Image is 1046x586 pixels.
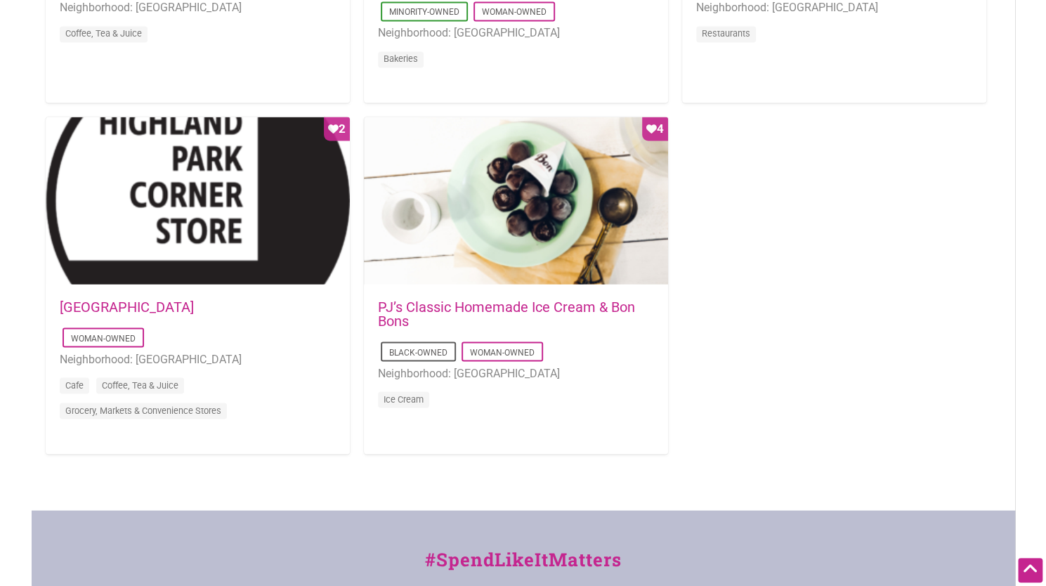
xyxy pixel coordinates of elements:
[389,7,459,17] a: Minority-Owned
[482,7,547,17] a: Woman-Owned
[102,379,178,390] a: Coffee, Tea & Juice
[384,393,424,404] a: Ice Cream
[1018,558,1042,582] div: Scroll Back to Top
[384,53,418,64] a: Bakeries
[65,28,142,39] a: Coffee, Tea & Juice
[470,347,535,357] a: Woman-Owned
[65,379,84,390] a: Cafe
[60,350,336,368] li: Neighborhood: [GEOGRAPHIC_DATA]
[389,347,447,357] a: Black-Owned
[71,333,136,343] a: Woman-Owned
[378,24,654,42] li: Neighborhood: [GEOGRAPHIC_DATA]
[378,364,654,382] li: Neighborhood: [GEOGRAPHIC_DATA]
[65,405,221,415] a: Grocery, Markets & Convenience Stores
[378,298,635,329] a: PJ’s Classic Homemade Ice Cream & Bon Bons
[60,298,194,315] a: [GEOGRAPHIC_DATA]
[702,28,750,39] a: Restaurants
